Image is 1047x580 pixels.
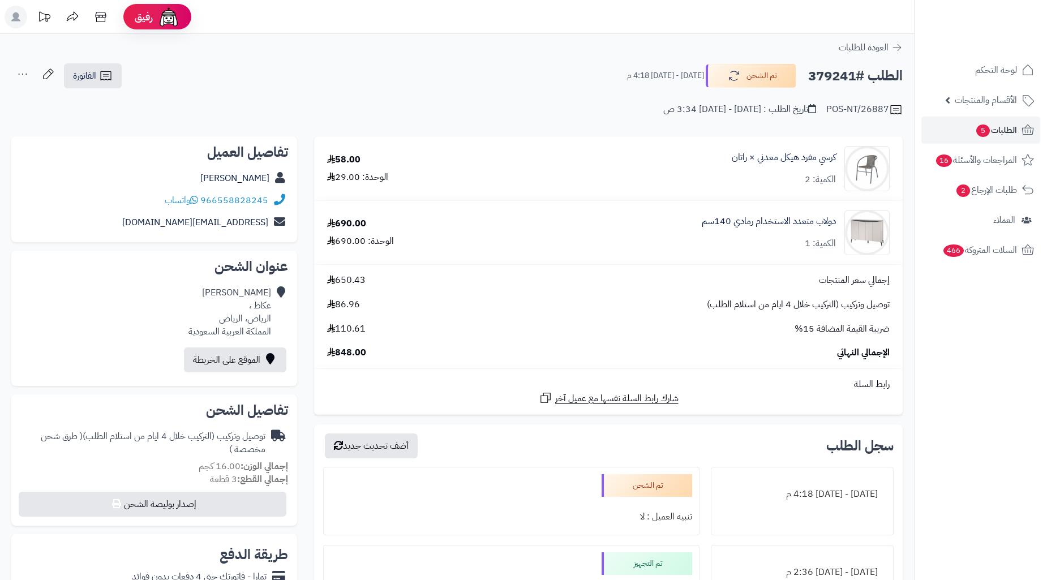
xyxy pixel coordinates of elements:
span: 5 [976,124,990,137]
h2: الطلب #379241 [808,65,903,88]
span: لوحة التحكم [975,62,1017,78]
span: السلات المتروكة [942,242,1017,258]
a: العودة للطلبات [839,41,903,54]
a: لوحة التحكم [921,57,1040,84]
img: logo-2.png [970,27,1036,50]
span: 86.96 [327,298,360,311]
span: الإجمالي النهائي [837,346,890,359]
a: شارك رابط السلة نفسها مع عميل آخر [539,391,679,405]
span: 16 [936,154,952,167]
span: توصيل وتركيب (التركيب خلال 4 ايام من استلام الطلب) [707,298,890,311]
span: ( طرق شحن مخصصة ) [41,429,265,456]
div: [DATE] - [DATE] 4:18 م [718,483,886,505]
img: 1738405237-110113010116-90x90.jpg [845,210,889,255]
a: [EMAIL_ADDRESS][DOMAIN_NAME] [122,216,268,229]
div: تاريخ الطلب : [DATE] - [DATE] 3:34 ص [663,103,816,116]
span: ضريبة القيمة المضافة 15% [795,323,890,336]
span: 110.61 [327,323,366,336]
a: الطلبات5 [921,117,1040,144]
div: تم التجهيز [602,552,692,575]
span: الطلبات [975,122,1017,138]
span: طلبات الإرجاع [955,182,1017,198]
div: تم الشحن [602,474,692,497]
span: العملاء [993,212,1015,228]
a: المراجعات والأسئلة16 [921,147,1040,174]
span: إجمالي سعر المنتجات [819,274,890,287]
button: تم الشحن [706,64,796,88]
span: 2 [956,184,970,197]
small: 16.00 كجم [199,459,288,473]
span: 466 [943,244,964,257]
a: الموقع على الخريطة [184,347,286,372]
button: إصدار بوليصة الشحن [19,492,286,517]
div: الوحدة: 29.00 [327,171,388,184]
h2: تفاصيل الشحن [20,403,288,417]
span: المراجعات والأسئلة [935,152,1017,168]
div: توصيل وتركيب (التركيب خلال 4 ايام من استلام الطلب) [20,430,265,456]
div: رابط السلة [319,378,898,391]
img: ai-face.png [157,6,180,28]
div: 690.00 [327,217,366,230]
span: 848.00 [327,346,366,359]
span: شارك رابط السلة نفسها مع عميل آخر [555,392,679,405]
span: الفاتورة [73,69,96,83]
a: السلات المتروكة466 [921,237,1040,264]
a: الفاتورة [64,63,122,88]
span: الأقسام والمنتجات [955,92,1017,108]
a: [PERSON_NAME] [200,171,269,185]
small: [DATE] - [DATE] 4:18 م [627,70,704,81]
div: الكمية: 2 [805,173,836,186]
a: دولاب متعدد الاستخدام رمادي 140سم [702,215,836,228]
small: 3 قطعة [210,472,288,486]
span: العودة للطلبات [839,41,889,54]
span: 650.43 [327,274,366,287]
h2: طريقة الدفع [220,548,288,561]
span: رفيق [135,10,153,24]
a: كرسي مفرد هيكل معدني × راتان [732,151,836,164]
a: طلبات الإرجاع2 [921,177,1040,204]
button: أضف تحديث جديد [325,433,418,458]
h3: سجل الطلب [826,439,894,453]
a: تحديثات المنصة [30,6,58,31]
div: POS-NT/26887 [826,103,903,117]
a: 966558828245 [200,194,268,207]
div: 58.00 [327,153,361,166]
a: واتساب [165,194,198,207]
strong: إجمالي الوزن: [241,459,288,473]
div: الكمية: 1 [805,237,836,250]
strong: إجمالي القطع: [237,472,288,486]
div: [PERSON_NAME] عكاظ ، الرياض، الرياض المملكة العربية السعودية [188,286,271,338]
a: العملاء [921,207,1040,234]
div: الوحدة: 690.00 [327,235,394,248]
h2: عنوان الشحن [20,260,288,273]
h2: تفاصيل العميل [20,145,288,159]
div: تنبيه العميل : لا [331,506,692,528]
img: 1736602175-110102090207-90x90.jpg [845,146,889,191]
